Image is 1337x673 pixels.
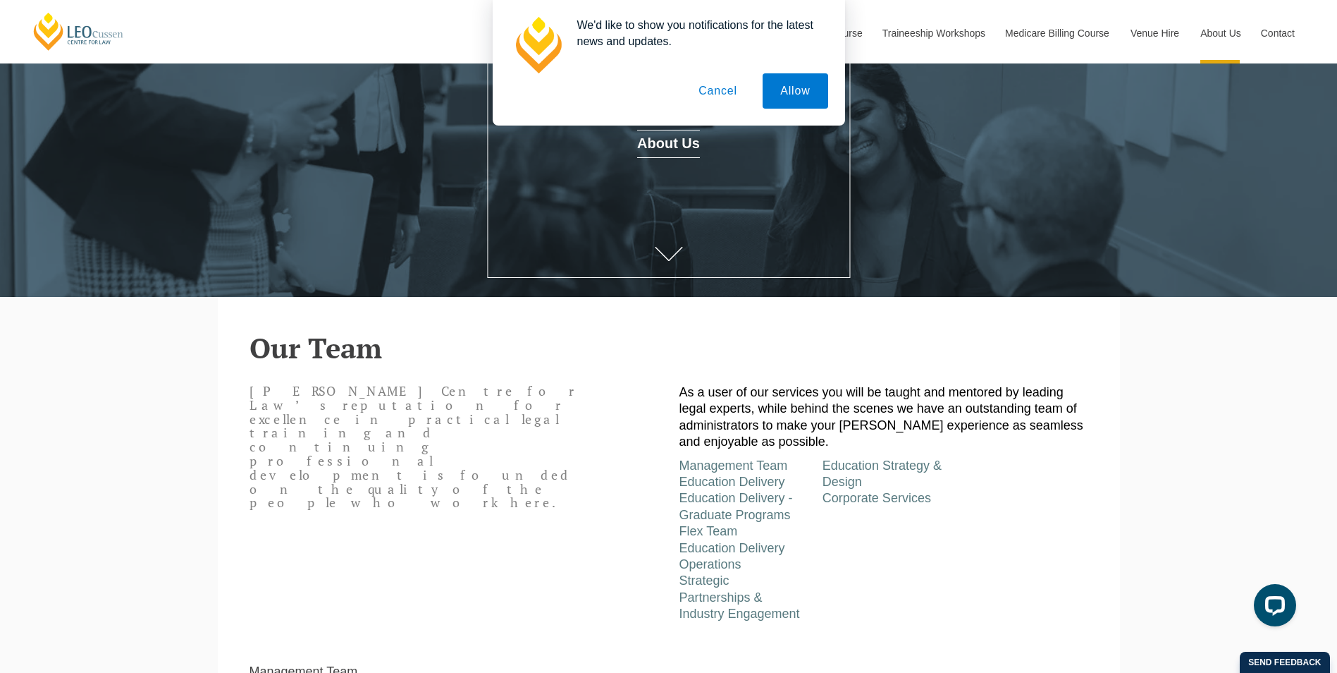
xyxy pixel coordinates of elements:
[679,491,793,521] a: Education Delivery - Graduate Programs
[681,73,755,109] button: Cancel
[510,17,566,73] img: notification icon
[679,459,788,473] a: Management Team
[637,130,700,158] a: About Us
[249,332,1088,363] h2: Our Team
[1243,578,1302,638] iframe: LiveChat chat widget
[566,17,828,49] div: We'd like to show you notifications for the latest news and updates.
[822,491,931,505] a: Corporate Services
[679,384,1088,451] p: As a user of our services you will be taught and mentored by leading legal experts, while behind ...
[249,384,586,510] p: [PERSON_NAME] Centre for Law’s reputation for excellence in practical legal training and continui...
[679,475,785,489] a: Education Delivery
[763,73,827,109] button: Allow
[679,524,738,538] a: Flex Team
[679,574,800,621] a: Strategic Partnerships & Industry Engagement
[822,459,942,489] a: Education Strategy & Design
[679,541,785,571] a: Education Delivery Operations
